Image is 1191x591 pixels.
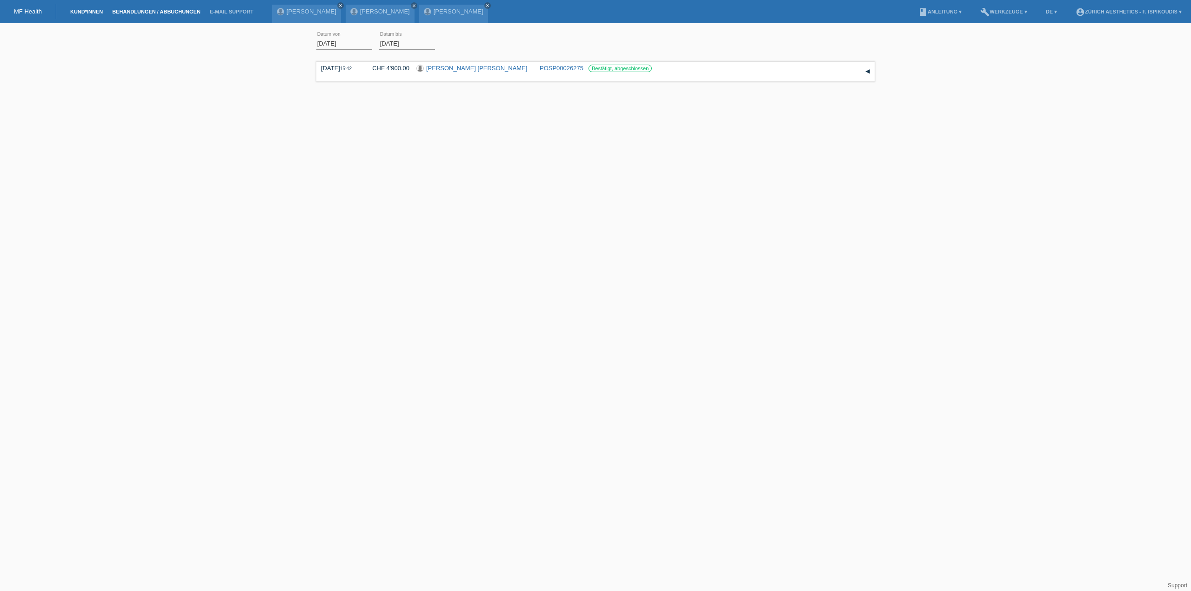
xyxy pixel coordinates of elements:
[412,3,416,8] i: close
[426,65,527,72] a: [PERSON_NAME] [PERSON_NAME]
[1168,582,1187,589] a: Support
[540,65,583,72] a: POSP00026275
[360,8,410,15] a: [PERSON_NAME]
[107,9,205,14] a: Behandlungen / Abbuchungen
[338,3,343,8] i: close
[914,9,966,14] a: bookAnleitung ▾
[918,7,928,17] i: book
[434,8,483,15] a: [PERSON_NAME]
[1071,9,1186,14] a: account_circleZürich Aesthetics - F. Ispikoudis ▾
[1041,9,1062,14] a: DE ▾
[337,2,344,9] a: close
[484,2,491,9] a: close
[589,65,652,72] label: Bestätigt, abgeschlossen
[66,9,107,14] a: Kund*innen
[14,8,42,15] a: MF Health
[287,8,336,15] a: [PERSON_NAME]
[485,3,490,8] i: close
[340,66,352,71] span: 15:42
[411,2,417,9] a: close
[1076,7,1085,17] i: account_circle
[980,7,990,17] i: build
[861,65,875,79] div: auf-/zuklappen
[365,65,409,72] div: CHF 4'900.00
[976,9,1032,14] a: buildWerkzeuge ▾
[321,65,358,72] div: [DATE]
[205,9,258,14] a: E-Mail Support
